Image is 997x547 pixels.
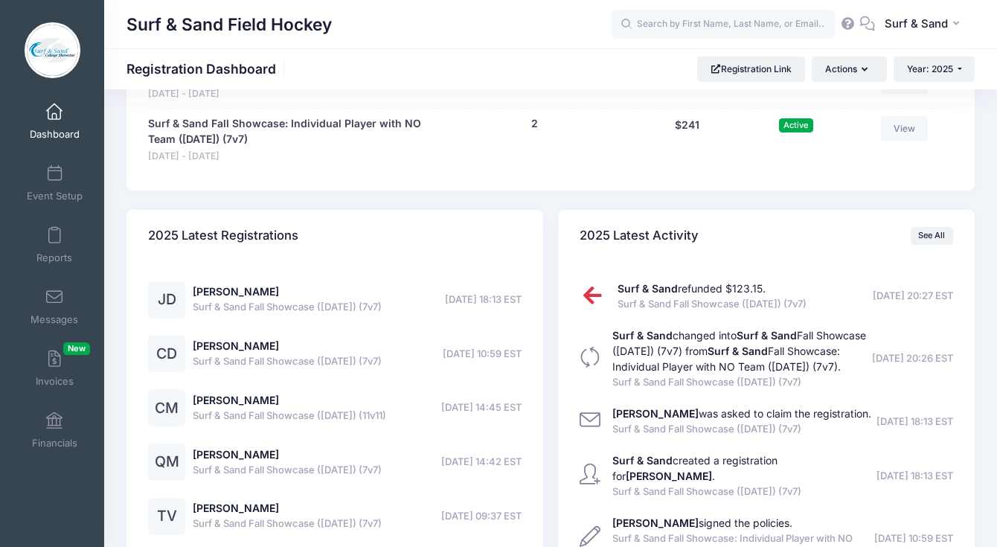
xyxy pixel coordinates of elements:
a: [PERSON_NAME] [193,394,279,406]
a: Surf & Sand Fall Showcase: Individual Player with NO Team ([DATE]) (7v7) [148,116,431,147]
a: CD [148,348,185,361]
button: 2 [531,116,538,132]
a: [PERSON_NAME]was asked to claim the registration. [612,407,871,420]
a: QM [148,456,185,469]
span: [DATE] 20:27 EST [873,289,953,304]
span: [DATE] 18:13 EST [876,469,953,484]
a: See All [911,227,953,245]
span: Financials [32,437,77,450]
button: Actions [812,57,886,82]
span: Surf & Sand Fall Showcase ([DATE]) (7v7) [612,484,871,499]
span: [DATE] - [DATE] [148,87,404,101]
a: Registration Link [697,57,805,82]
a: Surf & Sandchanged intoSurf & SandFall Showcase ([DATE]) (7v7) fromSurf & SandFall Showcase: Indi... [612,329,866,373]
a: [PERSON_NAME] [193,339,279,352]
span: Invoices [36,375,74,388]
a: [PERSON_NAME]signed the policies. [612,516,792,529]
a: CM [148,403,185,415]
a: TV [148,511,185,523]
input: Search by First Name, Last Name, or Email... [612,10,835,39]
span: Surf & Sand Fall Showcase ([DATE]) (7v7) [612,375,867,390]
a: Reports [19,219,90,271]
span: [DATE] 20:26 EST [872,351,953,366]
span: Active [779,118,813,132]
span: Surf & Sand Fall Showcase ([DATE]) (11v11) [193,409,386,423]
a: [PERSON_NAME] [193,448,279,461]
span: Surf & Sand Fall Showcase ([DATE]) (7v7) [618,297,807,312]
span: Event Setup [27,190,83,202]
strong: Surf & Sand [612,454,673,467]
span: [DATE] - [DATE] [148,150,431,164]
span: [DATE] 14:42 EST [441,455,522,470]
div: $241 [631,116,743,164]
span: Reports [36,252,72,264]
div: QM [148,444,185,481]
span: [DATE] 10:59 EST [443,347,522,362]
span: [DATE] 10:59 EST [874,531,953,546]
strong: [PERSON_NAME] [612,407,699,420]
a: Financials [19,404,90,456]
span: Messages [31,313,78,326]
a: InvoicesNew [19,342,90,394]
img: Surf & Sand Field Hockey [25,22,80,78]
span: Surf & Sand Fall Showcase ([DATE]) (7v7) [193,300,382,315]
a: Messages [19,281,90,333]
span: Surf & Sand Fall Showcase ([DATE]) (7v7) [193,354,382,369]
strong: [PERSON_NAME] [626,470,712,482]
strong: Surf & Sand [618,282,678,295]
button: Surf & Sand [875,7,975,42]
h1: Registration Dashboard [126,61,289,77]
span: [DATE] 09:37 EST [441,509,522,524]
span: Dashboard [30,128,80,141]
a: View [881,116,929,141]
span: Surf & Sand Fall Showcase ([DATE]) (7v7) [612,422,871,437]
div: CD [148,335,185,372]
strong: [PERSON_NAME] [612,516,699,529]
div: CM [148,389,185,426]
span: [DATE] 14:45 EST [441,400,522,415]
span: Year: 2025 [907,63,953,74]
strong: Surf & Sand [612,329,673,342]
a: [PERSON_NAME] [193,502,279,514]
span: [DATE] 18:13 EST [445,292,522,307]
h4: 2025 Latest Registrations [148,214,298,257]
a: Surf & Sandcreated a registration for[PERSON_NAME]. [612,454,778,482]
span: New [63,342,90,355]
span: [DATE] 18:13 EST [876,415,953,429]
h4: 2025 Latest Activity [580,214,699,257]
a: Dashboard [19,95,90,147]
div: JD [148,281,185,319]
strong: Surf & Sand [708,345,768,357]
a: JD [148,294,185,307]
button: Year: 2025 [894,57,975,82]
a: [PERSON_NAME] [193,285,279,298]
span: Surf & Sand Fall Showcase ([DATE]) (7v7) [193,463,382,478]
div: TV [148,498,185,535]
span: Surf & Sand Fall Showcase ([DATE]) (7v7) [193,516,382,531]
a: Event Setup [19,157,90,209]
strong: Surf & Sand [737,329,797,342]
h1: Surf & Sand Field Hockey [126,7,332,42]
a: Surf & Sandrefunded $123.15. [618,282,766,295]
span: Surf & Sand [885,16,948,32]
